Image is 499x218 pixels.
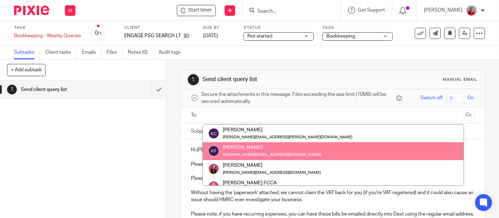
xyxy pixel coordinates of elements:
img: Cheryl%20Sharp%20FCCA.png [208,181,219,192]
a: Client tasks [45,46,76,59]
p: Without having the 'paperwork' attached, we cannot claim the VAT back for you (if you're VAT regi... [191,182,474,204]
label: Subject: [191,128,209,135]
a: Audit logs [159,46,186,59]
label: Tags [322,25,393,31]
div: Manual email [443,77,478,82]
div: [PERSON_NAME] [223,144,321,151]
span: [DATE] [203,33,218,38]
h1: Send client query list [202,76,348,83]
small: /1 [98,32,102,35]
small: [DOMAIN_NAME][EMAIL_ADDRESS][DOMAIN_NAME] [223,153,321,157]
p: Please find attached this weeks' outstanding transactions. [191,153,474,168]
div: 0 [95,29,102,37]
div: 1 [188,74,199,85]
img: fd10cc094e9b0-100.png [466,5,477,16]
p: Please can you upload the corresponding receipts or invoices (showing VAT wherever necessary) int... [191,168,474,182]
a: Subtasks [14,46,40,59]
a: Files [107,46,122,59]
span: Not started [247,34,272,39]
label: Client [124,25,194,31]
label: Task [14,25,81,31]
label: Due by [203,25,235,31]
div: ENGAGE PSG SEARCH LTD - Bookkeeping - Weekly Queries [177,5,216,16]
div: [PERSON_NAME] [223,126,352,133]
div: [PERSON_NAME] FCCA [223,179,289,186]
img: svg%3E [208,128,219,139]
span: Get Support [358,8,385,13]
span: Start timer [188,7,212,14]
h1: Send client query list [21,84,104,95]
img: Pixie [14,6,49,15]
img: 21.png [208,163,219,174]
p: [PERSON_NAME] [424,7,463,14]
p: ENGAGE PSG SEARCH LTD [124,32,180,39]
button: + Add subtask [7,64,46,76]
a: Emails [82,46,101,59]
div: Bookkeeping - Weekly Queries [14,32,81,39]
span: On [468,94,474,101]
div: [PERSON_NAME] [223,161,321,169]
button: Cc [464,110,474,120]
label: To: [191,112,199,119]
div: 1 [7,85,17,94]
span: Switch off [421,94,443,101]
img: svg%3E [208,145,219,157]
small: [PERSON_NAME][EMAIL_ADDRESS][PERSON_NAME][DOMAIN_NAME] [223,135,352,139]
a: Notes (0) [128,46,153,59]
input: Search [257,8,320,15]
span: Secure the attachments in this message. Files exceeding the size limit (10MB) will be secured aut... [202,91,395,105]
p: Hi [PERSON_NAME], [191,146,474,153]
small: [PERSON_NAME][EMAIL_ADDRESS][DOMAIN_NAME] [223,171,321,174]
label: Status [244,25,314,31]
span: Bookkeeping [326,34,355,39]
